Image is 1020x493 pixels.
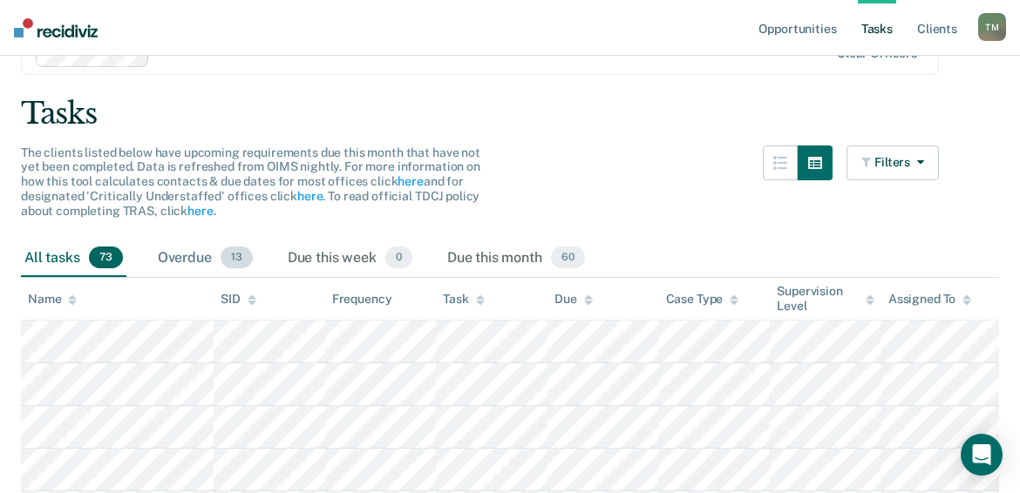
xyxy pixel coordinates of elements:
div: Task [443,292,484,307]
div: Overdue13 [154,240,256,278]
span: The clients listed below have upcoming requirements due this month that have not yet been complet... [21,145,480,218]
button: TM [978,13,1006,41]
span: 13 [221,246,253,269]
span: 0 [385,246,412,269]
a: here [398,174,423,188]
div: Open Intercom Messenger [961,434,1003,476]
div: Due this month60 [444,240,588,278]
a: here [187,204,213,218]
div: All tasks73 [21,240,126,278]
div: Due this week0 [284,240,416,278]
div: Frequency [332,292,392,307]
button: Filters [847,145,939,180]
div: Supervision Level [777,284,874,314]
span: 73 [89,246,123,269]
span: 60 [551,246,585,269]
div: Case Type [666,292,739,307]
div: Name [28,292,77,307]
div: Assigned To [888,292,971,307]
div: SID [221,292,256,307]
a: here [297,189,323,203]
img: Recidiviz [14,18,98,37]
div: Due [554,292,593,307]
div: T M [978,13,1006,41]
div: Tasks [21,96,999,132]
